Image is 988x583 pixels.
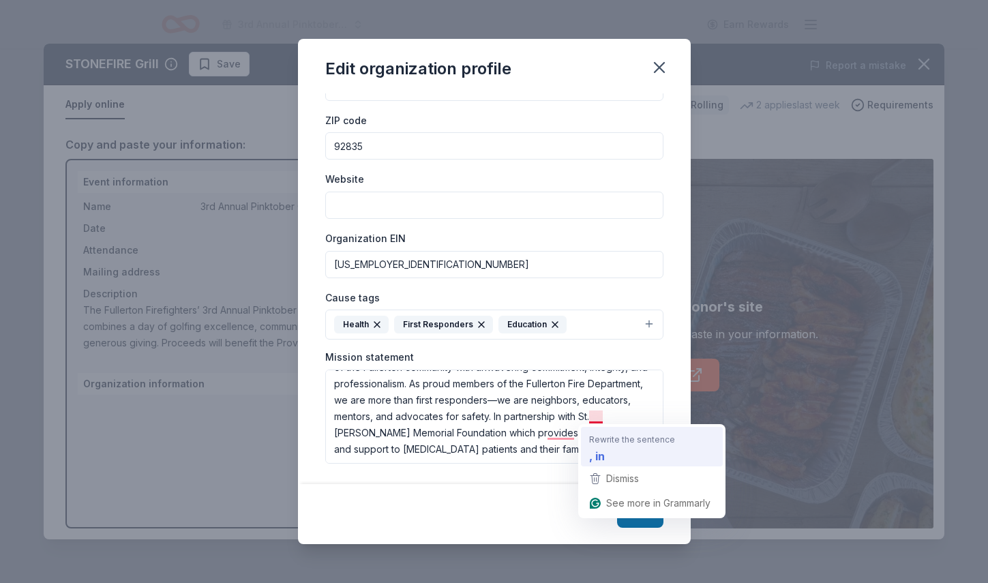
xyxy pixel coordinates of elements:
div: Education [498,316,567,333]
div: Health [334,316,389,333]
label: Mission statement [325,350,414,364]
label: Website [325,173,364,186]
input: 12345 (U.S. only) [325,132,663,160]
label: Cause tags [325,291,380,305]
label: ZIP code [325,114,367,128]
input: 12-3456789 [325,251,663,278]
label: Organization EIN [325,232,406,245]
div: Edit organization profile [325,58,511,80]
div: First Responders [394,316,493,333]
textarea: To enrich screen reader interactions, please activate Accessibility in Grammarly extension settings [325,370,663,464]
button: HealthFirst RespondersEducation [325,310,663,340]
